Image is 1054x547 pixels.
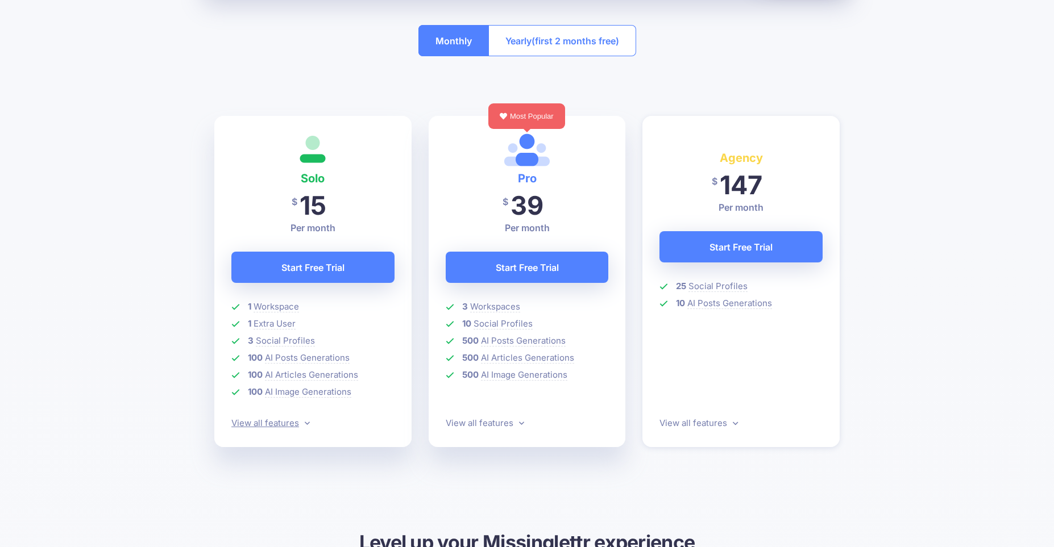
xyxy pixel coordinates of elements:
[254,318,296,329] span: Extra User
[481,335,566,346] span: AI Posts Generations
[231,417,310,428] a: View all features
[248,318,251,329] b: 1
[265,369,358,381] span: AI Articles Generations
[470,301,520,312] span: Workspaces
[231,169,395,187] h4: Solo
[488,25,636,56] button: Yearly(first 2 months free)
[231,221,395,235] p: Per month
[488,103,565,129] div: Most Popular
[503,189,508,215] span: $
[659,149,823,167] h4: Agency
[446,221,609,235] p: Per month
[659,231,823,262] a: Start Free Trial
[248,352,263,363] b: 100
[231,252,395,283] a: Start Free Trial
[256,335,315,346] span: Social Profiles
[481,352,574,364] span: AI Articles Generations
[248,335,254,346] b: 3
[254,301,299,312] span: Workspace
[446,169,609,187] h4: Pro
[462,335,479,346] b: 500
[418,25,489,56] button: Monthly
[720,169,762,201] span: 147
[248,386,263,397] b: 100
[659,201,823,214] p: Per month
[532,32,619,50] span: (first 2 months free)
[712,169,717,194] span: $
[248,369,263,380] b: 100
[462,369,479,380] b: 500
[462,318,471,329] b: 10
[659,417,738,428] a: View all features
[300,190,326,221] span: 15
[446,417,524,428] a: View all features
[481,369,567,381] span: AI Image Generations
[676,298,685,308] b: 10
[462,352,479,363] b: 500
[248,301,251,312] b: 1
[265,386,351,398] span: AI Image Generations
[446,252,609,283] a: Start Free Trial
[292,189,297,215] span: $
[462,301,468,312] b: 3
[688,281,748,292] span: Social Profiles
[687,298,772,309] span: AI Posts Generations
[265,352,350,364] span: AI Posts Generations
[474,318,533,329] span: Social Profiles
[511,190,543,221] span: 39
[676,281,686,291] b: 25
